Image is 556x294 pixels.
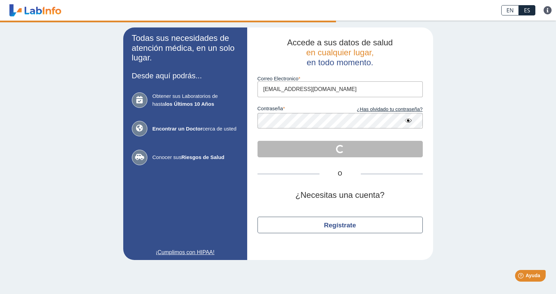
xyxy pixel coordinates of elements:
[306,48,374,57] span: en cualquier lugar,
[153,92,239,108] span: Obtener sus Laboratorios de hasta
[340,106,423,113] a: ¿Has olvidado tu contraseña?
[258,76,423,81] label: Correo Electronico
[181,154,224,160] b: Riesgos de Salud
[258,190,423,200] h2: ¿Necesitas una cuenta?
[319,170,361,178] span: O
[519,5,535,15] a: ES
[132,33,239,63] h2: Todas sus necesidades de atención médica, en un solo lugar.
[495,267,548,286] iframe: Help widget launcher
[153,125,239,133] span: cerca de usted
[165,101,214,107] b: los Últimos 10 Años
[287,38,393,47] span: Accede a sus datos de salud
[258,217,423,233] button: Regístrate
[501,5,519,15] a: EN
[307,58,373,67] span: en todo momento.
[132,71,239,80] h3: Desde aquí podrás...
[258,106,340,113] label: contraseña
[153,126,203,132] b: Encontrar un Doctor
[153,154,239,161] span: Conocer sus
[132,248,239,257] a: ¡Cumplimos con HIPAA!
